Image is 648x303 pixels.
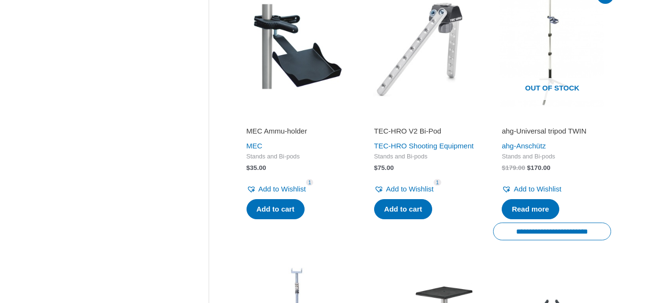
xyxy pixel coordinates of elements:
span: Add to Wishlist [259,185,306,193]
h2: TEC-HRO V2 Bi-Pod [374,126,475,136]
iframe: Customer reviews powered by Trustpilot [247,113,347,124]
span: Stands and Bi-pods [502,153,602,161]
a: Add to Wishlist [502,182,561,196]
h2: ahg-Universal tripod TWIN [502,126,602,136]
a: Add to Wishlist [247,182,306,196]
a: Add to Wishlist [374,182,434,196]
span: Stands and Bi-pods [374,153,475,161]
a: Add to cart: “MEC Ammu-holder” [247,199,305,219]
span: $ [527,164,531,171]
span: 1 [434,179,441,186]
a: Add to cart: “TEC-HRO V2 Bi-Pod” [374,199,432,219]
h2: MEC Ammu-holder [247,126,347,136]
bdi: 35.00 [247,164,266,171]
span: $ [374,164,378,171]
span: Add to Wishlist [514,185,561,193]
a: ahg-Universal tripod TWIN [502,126,602,139]
a: TEC-HRO Shooting Equipment [374,142,474,150]
iframe: Customer reviews powered by Trustpilot [502,113,602,124]
span: Out of stock [500,78,604,100]
span: Stands and Bi-pods [247,153,347,161]
bdi: 179.00 [502,164,525,171]
a: TEC-HRO V2 Bi-Pod [374,126,475,139]
span: $ [502,164,506,171]
span: Add to Wishlist [386,185,434,193]
span: 1 [306,179,314,186]
iframe: Customer reviews powered by Trustpilot [374,113,475,124]
a: ahg-Anschütz [502,142,546,150]
a: MEC Ammu-holder [247,126,347,139]
a: MEC [247,142,262,150]
a: Read more about “ahg-Universal tripod TWIN” [502,199,559,219]
bdi: 170.00 [527,164,551,171]
bdi: 75.00 [374,164,394,171]
span: $ [247,164,250,171]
